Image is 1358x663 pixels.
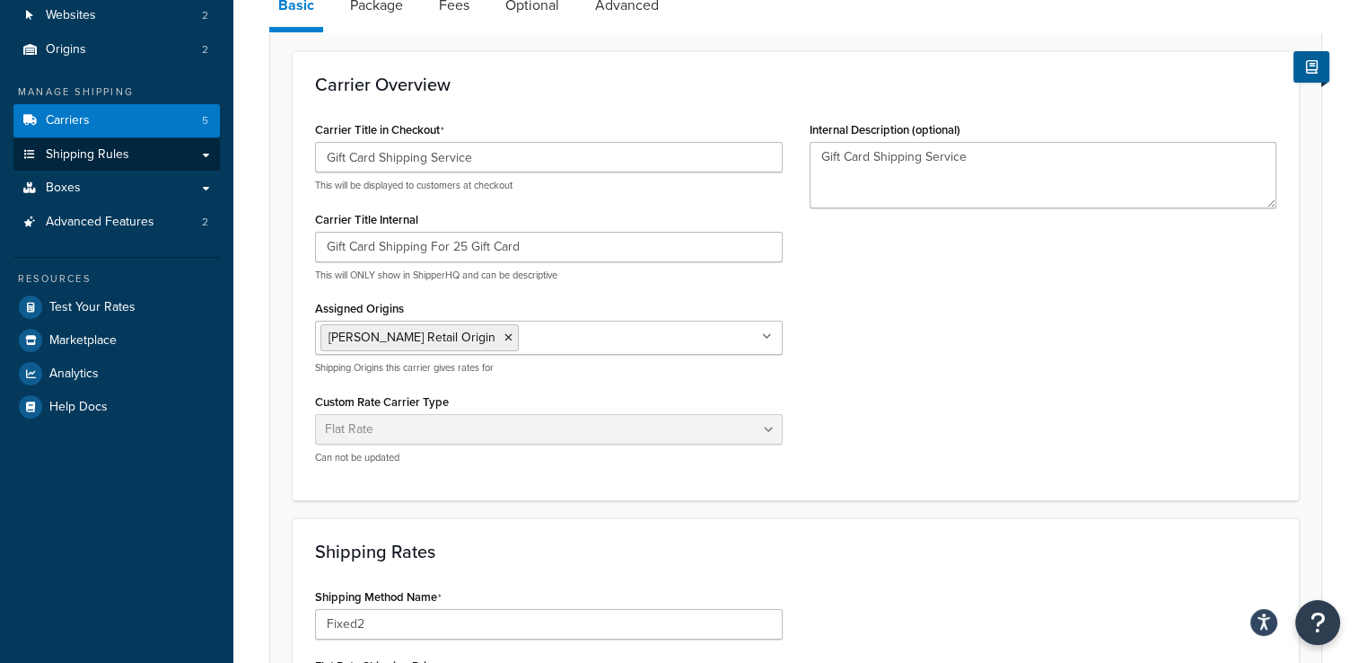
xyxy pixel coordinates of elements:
[13,138,220,172] a: Shipping Rules
[315,361,783,375] p: Shipping Origins this carrier gives rates for
[13,84,220,100] div: Manage Shipping
[13,172,220,205] a: Boxes
[13,206,220,239] li: Advanced Features
[329,328,495,347] span: [PERSON_NAME] Retail Origin
[202,215,208,230] span: 2
[315,542,1276,561] h3: Shipping Rates
[315,123,444,137] label: Carrier Title in Checkout
[1295,600,1340,645] button: Open Resource Center
[13,391,220,423] a: Help Docs
[46,113,90,128] span: Carriers
[46,147,129,163] span: Shipping Rules
[810,142,1277,208] textarea: Gift Card Shipping Service
[13,104,220,137] li: Carriers
[13,104,220,137] a: Carriers5
[46,215,154,230] span: Advanced Features
[13,291,220,323] a: Test Your Rates
[49,333,117,349] span: Marketplace
[49,400,108,415] span: Help Docs
[46,8,96,23] span: Websites
[13,358,220,390] a: Analytics
[315,590,442,605] label: Shipping Method Name
[13,206,220,239] a: Advanced Features2
[315,269,783,282] p: This will ONLY show in ShipperHQ and can be descriptive
[13,33,220,66] a: Origins2
[315,451,783,464] p: Can not be updated
[202,42,208,57] span: 2
[49,300,136,315] span: Test Your Rates
[46,181,81,196] span: Boxes
[315,179,783,192] p: This will be displayed to customers at checkout
[46,42,86,57] span: Origins
[315,395,449,409] label: Custom Rate Carrier Type
[202,113,208,128] span: 5
[202,8,208,23] span: 2
[810,123,960,137] label: Internal Description (optional)
[13,33,220,66] li: Origins
[1293,51,1329,83] button: Show Help Docs
[13,324,220,357] a: Marketplace
[49,367,99,382] span: Analytics
[13,271,220,287] div: Resources
[315,213,418,226] label: Carrier Title Internal
[315,302,404,315] label: Assigned Origins
[315,75,1276,94] h3: Carrier Overview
